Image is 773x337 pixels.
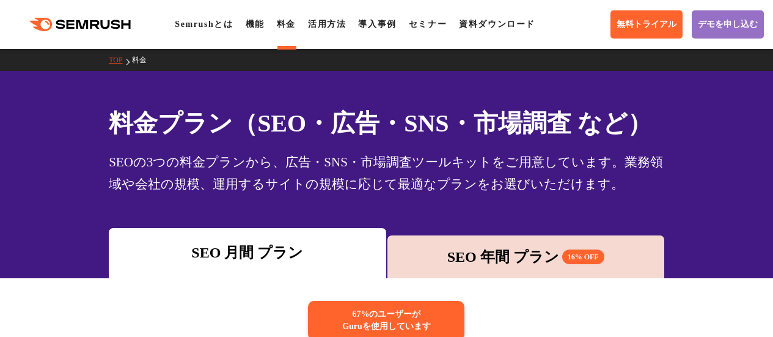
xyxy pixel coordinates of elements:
[459,20,535,29] a: 資料ダウンロード
[394,246,658,268] div: SEO 年間 プラン
[610,10,683,39] a: 無料トライアル
[409,20,447,29] a: セミナー
[246,20,265,29] a: 機能
[698,19,758,30] span: デモを申し込む
[115,242,379,264] div: SEO 月間 プラン
[109,151,664,195] div: SEOの3つの料金プランから、広告・SNS・市場調査ツールキットをご用意しています。業務領域や会社の規模、運用するサイトの規模に応じて最適なプランをお選びいただけます。
[109,56,131,64] a: TOP
[109,105,664,141] h1: 料金プラン（SEO・広告・SNS・市場調査 など）
[692,10,764,39] a: デモを申し込む
[132,56,156,64] a: 料金
[562,250,604,264] span: 16% OFF
[308,20,346,29] a: 活用方法
[358,20,396,29] a: 導入事例
[277,20,296,29] a: 料金
[175,20,233,29] a: Semrushとは
[617,19,676,30] span: 無料トライアル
